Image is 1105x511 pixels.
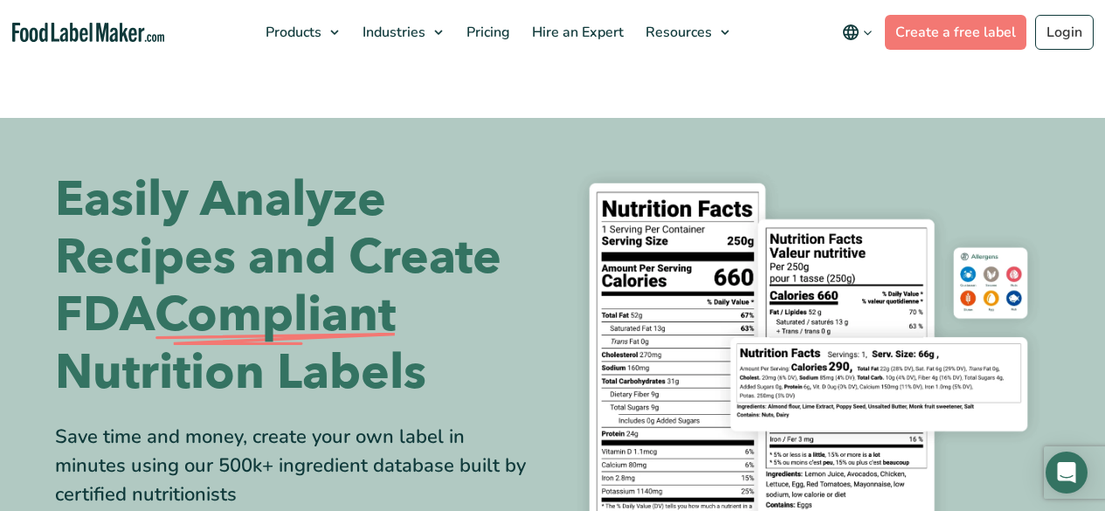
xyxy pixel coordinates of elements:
div: Open Intercom Messenger [1046,452,1088,494]
h1: Easily Analyze Recipes and Create FDA Nutrition Labels [55,171,540,402]
span: Compliant [155,287,396,344]
a: Create a free label [885,15,1026,50]
span: Hire an Expert [527,23,625,42]
a: Login [1035,15,1094,50]
span: Industries [357,23,427,42]
div: Save time and money, create your own label in minutes using our 500k+ ingredient database built b... [55,423,540,509]
span: Pricing [461,23,512,42]
span: Resources [640,23,714,42]
span: Products [260,23,323,42]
